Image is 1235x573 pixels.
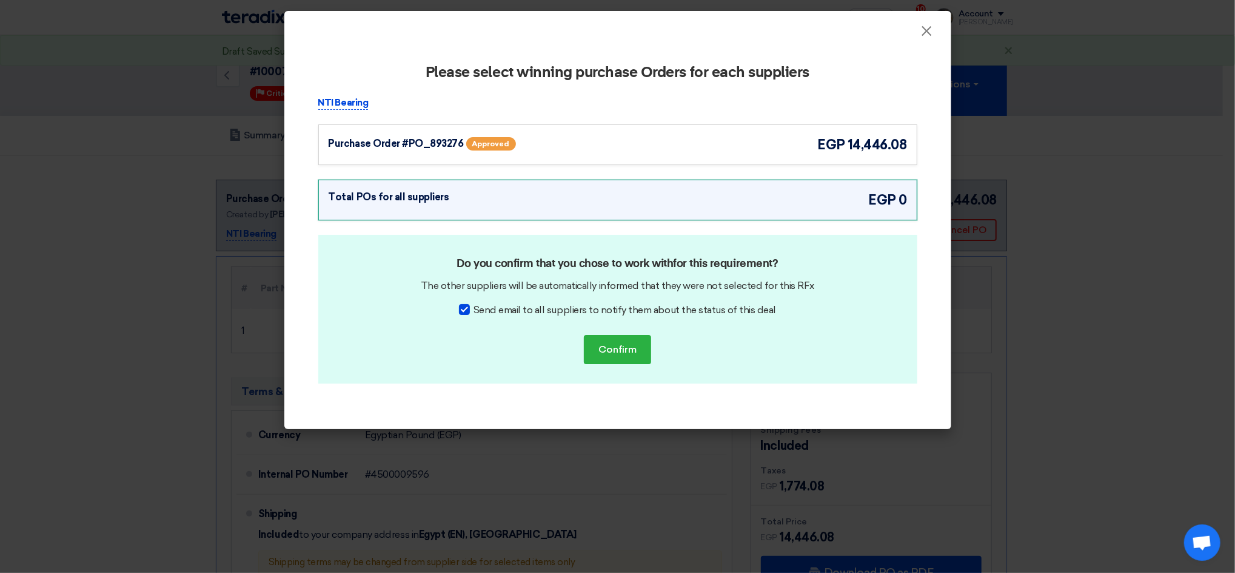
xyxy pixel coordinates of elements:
[899,190,907,210] span: 0
[911,19,943,44] button: Close
[817,135,845,155] span: egp
[848,135,907,155] span: 14,446.08
[338,279,898,293] div: The other suppliers will be automatically informed that they were not selected for this RFx
[329,137,464,151] div: Purchase Order #PO_893276
[584,335,651,364] button: Confirm
[344,256,892,273] h2: Do you confirm that you chose to work with for this requirement?
[921,22,933,46] span: ×
[329,190,449,205] div: Total POs for all suppliers
[318,96,369,110] p: NTI Bearing
[466,137,516,151] span: Approved
[1184,524,1220,561] div: Open chat
[474,303,776,317] span: Send email to all suppliers to notify them about the status of this deal
[318,64,917,81] h2: Please select winning purchase Orders for each suppliers
[868,190,896,210] span: egp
